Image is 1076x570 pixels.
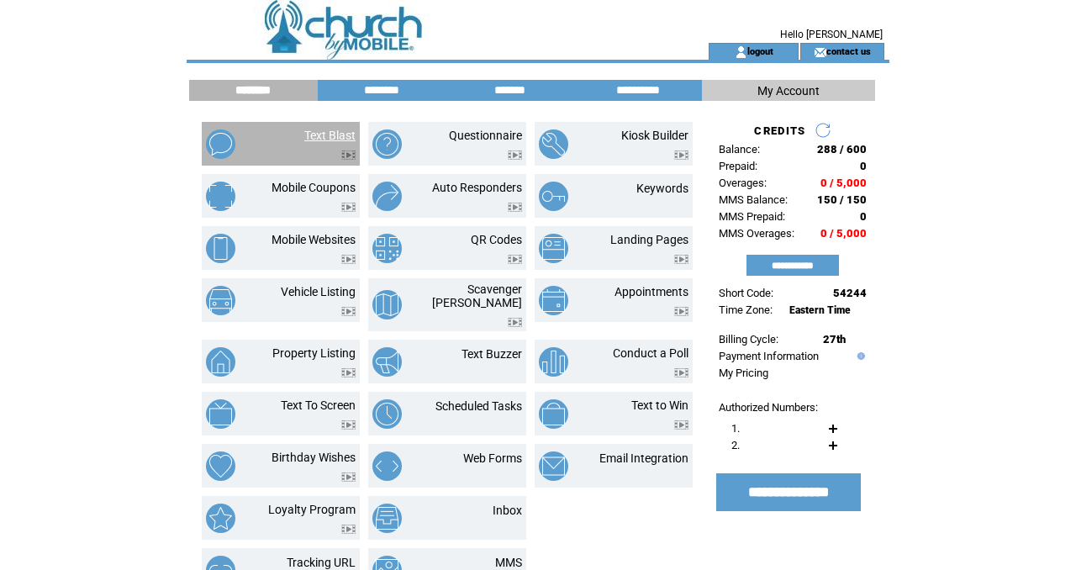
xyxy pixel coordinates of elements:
[432,181,522,194] a: Auto Responders
[539,399,568,429] img: text-to-win.png
[636,182,688,195] a: Keywords
[272,233,356,246] a: Mobile Websites
[833,287,867,299] span: 54244
[631,398,688,412] a: Text to Win
[206,504,235,533] img: loyalty-program.png
[757,84,820,98] span: My Account
[304,129,356,142] a: Text Blast
[817,143,867,156] span: 288 / 600
[860,210,867,223] span: 0
[341,150,356,160] img: video.png
[508,318,522,327] img: video.png
[341,472,356,482] img: video.png
[614,285,688,298] a: Appointments
[539,182,568,211] img: keywords.png
[539,347,568,377] img: conduct-a-poll.png
[341,255,356,264] img: video.png
[820,227,867,240] span: 0 / 5,000
[471,233,522,246] a: QR Codes
[372,290,402,319] img: scavenger-hunt.png
[206,347,235,377] img: property-listing.png
[539,286,568,315] img: appointments.png
[206,182,235,211] img: mobile-coupons.png
[463,451,522,465] a: Web Forms
[493,504,522,517] a: Inbox
[449,129,522,142] a: Questionnaire
[674,368,688,377] img: video.png
[719,401,818,414] span: Authorized Numbers:
[372,399,402,429] img: scheduled-tasks.png
[281,398,356,412] a: Text To Screen
[432,282,522,309] a: Scavenger [PERSON_NAME]
[719,143,760,156] span: Balance:
[341,203,356,212] img: video.png
[731,422,740,435] span: 1.
[674,255,688,264] img: video.png
[287,556,356,569] a: Tracking URL
[206,234,235,263] img: mobile-websites.png
[508,255,522,264] img: video.png
[719,350,819,362] a: Payment Information
[508,150,522,160] img: video.png
[789,304,851,316] span: Eastern Time
[508,203,522,212] img: video.png
[272,346,356,360] a: Property Listing
[780,29,883,40] span: Hello [PERSON_NAME]
[719,367,768,379] a: My Pricing
[719,160,757,172] span: Prepaid:
[372,347,402,377] img: text-buzzer.png
[539,451,568,481] img: email-integration.png
[206,286,235,315] img: vehicle-listing.png
[826,45,871,56] a: contact us
[372,129,402,159] img: questionnaire.png
[674,307,688,316] img: video.png
[372,504,402,533] img: inbox.png
[341,307,356,316] img: video.png
[719,227,794,240] span: MMS Overages:
[272,451,356,464] a: Birthday Wishes
[820,177,867,189] span: 0 / 5,000
[674,150,688,160] img: video.png
[372,234,402,263] img: qr-codes.png
[539,234,568,263] img: landing-pages.png
[719,303,773,316] span: Time Zone:
[599,451,688,465] a: Email Integration
[621,129,688,142] a: Kiosk Builder
[372,182,402,211] img: auto-responders.png
[341,368,356,377] img: video.png
[268,503,356,516] a: Loyalty Program
[206,129,235,159] img: text-blast.png
[731,439,740,451] span: 2.
[719,210,785,223] span: MMS Prepaid:
[613,346,688,360] a: Conduct a Poll
[272,181,356,194] a: Mobile Coupons
[206,399,235,429] img: text-to-screen.png
[817,193,867,206] span: 150 / 150
[719,333,778,346] span: Billing Cycle:
[674,420,688,430] img: video.png
[747,45,773,56] a: logout
[719,177,767,189] span: Overages:
[719,287,773,299] span: Short Code:
[341,420,356,430] img: video.png
[495,556,522,569] a: MMS
[735,45,747,59] img: account_icon.gif
[539,129,568,159] img: kiosk-builder.png
[719,193,788,206] span: MMS Balance:
[341,525,356,534] img: video.png
[853,352,865,360] img: help.gif
[610,233,688,246] a: Landing Pages
[860,160,867,172] span: 0
[372,451,402,481] img: web-forms.png
[462,347,522,361] a: Text Buzzer
[206,451,235,481] img: birthday-wishes.png
[823,333,846,346] span: 27th
[281,285,356,298] a: Vehicle Listing
[435,399,522,413] a: Scheduled Tasks
[814,45,826,59] img: contact_us_icon.gif
[754,124,805,137] span: CREDITS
